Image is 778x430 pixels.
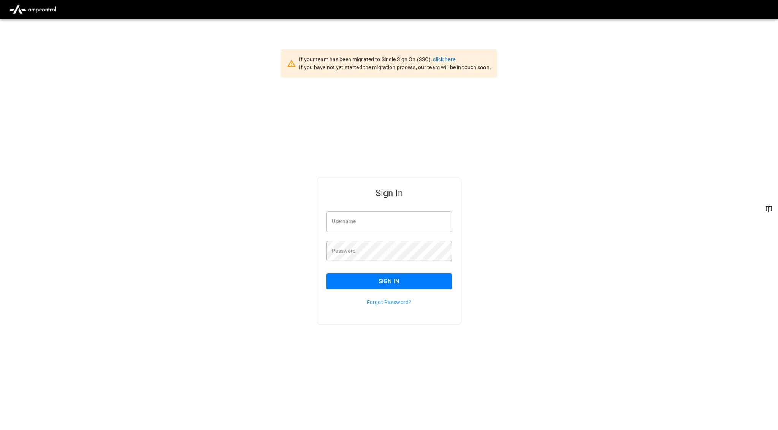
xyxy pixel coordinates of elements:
span: If your team has been migrated to Single Sign On (SSO), [299,56,433,62]
p: Forgot Password? [326,298,452,306]
h5: Sign In [326,187,452,199]
img: ampcontrol.io logo [6,2,59,17]
span: If you have not yet started the migration process, our team will be in touch soon. [299,64,491,70]
a: click here. [433,56,456,62]
button: Sign In [326,273,452,289]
